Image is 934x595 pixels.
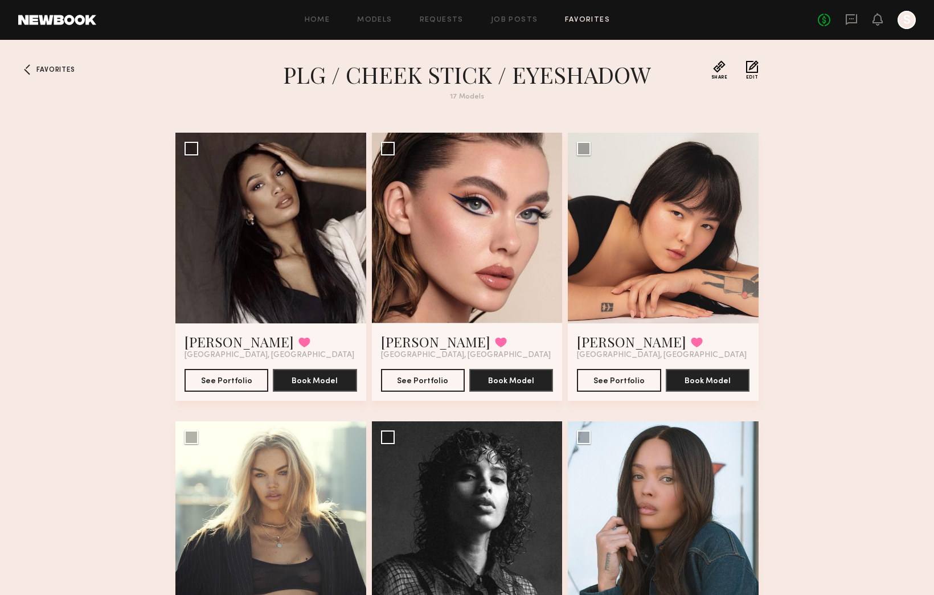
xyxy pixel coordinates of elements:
[565,17,610,24] a: Favorites
[746,60,759,80] button: Edit
[381,351,551,360] span: [GEOGRAPHIC_DATA], [GEOGRAPHIC_DATA]
[262,93,672,101] div: 17 Models
[185,369,268,392] button: See Portfolio
[357,17,392,24] a: Models
[18,60,36,79] a: Favorites
[491,17,538,24] a: Job Posts
[577,333,686,351] a: [PERSON_NAME]
[711,75,728,80] span: Share
[381,333,490,351] a: [PERSON_NAME]
[666,369,749,392] button: Book Model
[577,351,747,360] span: [GEOGRAPHIC_DATA], [GEOGRAPHIC_DATA]
[273,369,357,392] button: Book Model
[420,17,464,24] a: Requests
[381,369,465,392] button: See Portfolio
[36,67,75,73] span: Favorites
[262,60,672,89] h1: PLG / CHEEK STICK / EYESHADOW
[666,375,749,385] a: Book Model
[711,60,728,80] button: Share
[185,351,354,360] span: [GEOGRAPHIC_DATA], [GEOGRAPHIC_DATA]
[273,375,357,385] a: Book Model
[469,375,553,385] a: Book Model
[469,369,553,392] button: Book Model
[898,11,916,29] a: S
[746,75,759,80] span: Edit
[185,333,294,351] a: [PERSON_NAME]
[577,369,661,392] button: See Portfolio
[305,17,330,24] a: Home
